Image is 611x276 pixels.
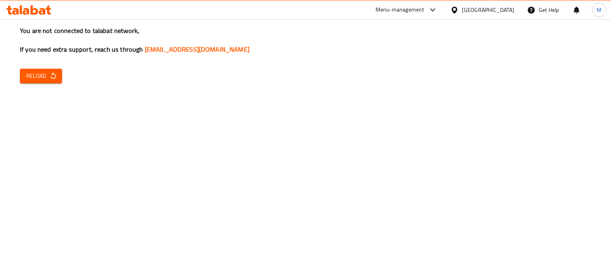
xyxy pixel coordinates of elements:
span: Reload [26,71,56,81]
div: [GEOGRAPHIC_DATA] [462,6,514,14]
div: Menu-management [376,5,424,15]
a: [EMAIL_ADDRESS][DOMAIN_NAME] [145,43,249,55]
button: Reload [20,69,62,83]
span: M [597,6,601,14]
h3: You are not connected to talabat network, If you need extra support, reach us through [20,26,591,54]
